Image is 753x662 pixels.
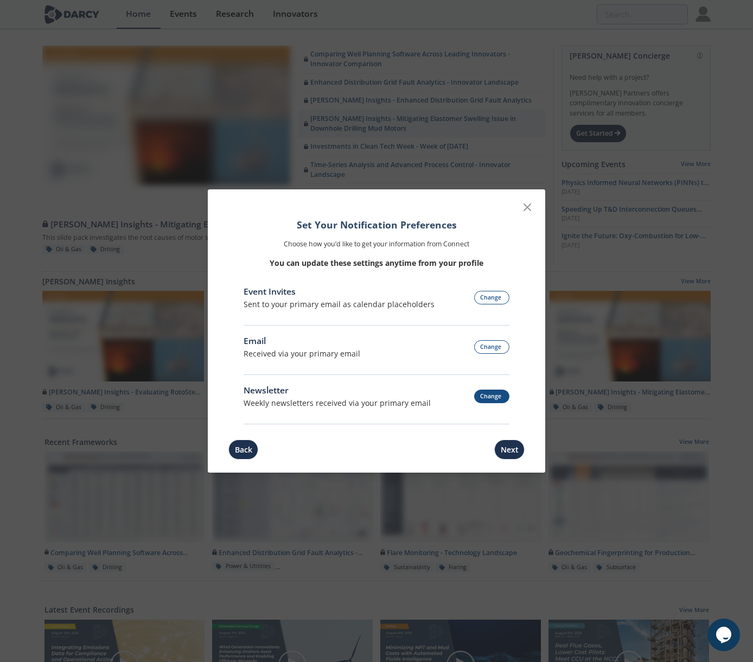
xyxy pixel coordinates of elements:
button: Back [228,440,258,460]
button: Change [474,340,510,354]
div: Newsletter [244,384,431,397]
div: Weekly newsletters received via your primary email [244,397,431,409]
iframe: chat widget [707,619,742,651]
div: Email [244,335,360,348]
p: You can update these settings anytime from your profile [244,257,509,269]
h1: Set Your Notification Preferences [244,218,509,232]
button: Next [494,440,525,460]
div: Sent to your primary email as calendar placeholders [244,298,435,310]
p: Received via your primary email [244,348,360,359]
p: Choose how you’d like to get your information from Connect [244,239,509,249]
button: Change [474,291,510,304]
button: Change [474,390,510,403]
div: Event Invites [244,285,435,298]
